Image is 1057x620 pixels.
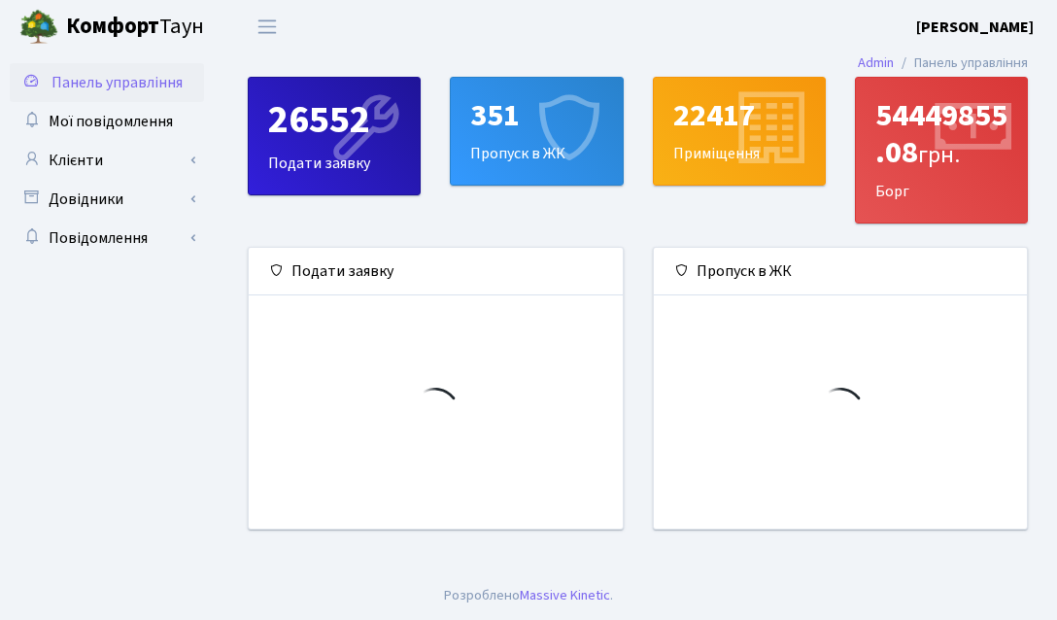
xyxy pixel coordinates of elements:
a: Довідники [10,180,204,219]
a: 26552Подати заявку [248,77,421,195]
span: грн. [918,138,960,172]
a: Панель управління [10,63,204,102]
a: 351Пропуск в ЖК [450,77,623,186]
div: Борг [856,78,1027,223]
span: Панель управління [51,72,183,93]
div: Приміщення [654,78,825,185]
a: [PERSON_NAME] [916,16,1034,39]
a: Admin [858,52,894,73]
div: 54449855.08 [875,97,1007,172]
span: Мої повідомлення [49,111,173,132]
a: Повідомлення [10,219,204,258]
div: Подати заявку [249,248,623,295]
img: logo.png [19,8,58,47]
a: Мої повідомлення [10,102,204,141]
button: Переключити навігацію [243,11,291,43]
a: 22417Приміщення [653,77,826,186]
b: [PERSON_NAME] [916,17,1034,38]
span: Таун [66,11,204,44]
div: 22417 [673,97,805,134]
div: 26552 [268,97,400,144]
b: Комфорт [66,11,159,42]
div: Пропуск в ЖК [654,248,1028,295]
div: Розроблено . [444,585,613,606]
a: Massive Kinetic [520,585,610,605]
a: Клієнти [10,141,204,180]
li: Панель управління [894,52,1028,74]
nav: breadcrumb [829,43,1057,84]
div: Подати заявку [249,78,420,194]
div: 351 [470,97,602,134]
div: Пропуск в ЖК [451,78,622,185]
